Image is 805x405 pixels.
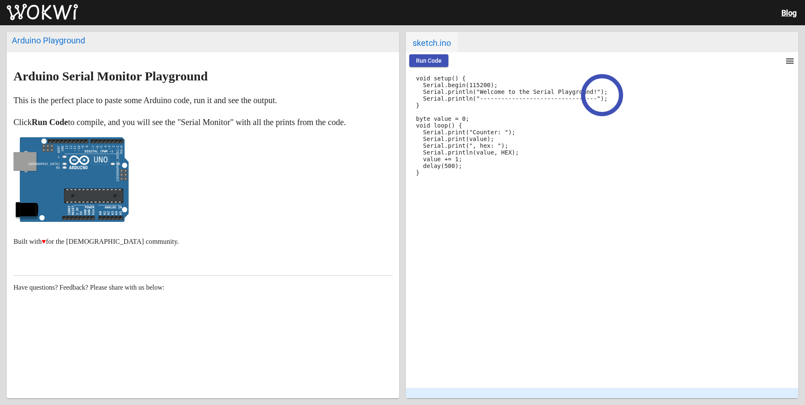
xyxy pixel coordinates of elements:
div: Arduino Playground [12,35,394,45]
p: This is the perfect place to paste some Arduino code, run it and see the output. [13,93,392,107]
img: Wokwi [7,4,78,21]
mat-icon: menu [785,56,795,66]
small: Built with for the [DEMOGRAPHIC_DATA] community. [13,237,179,245]
a: Blog [781,8,797,17]
span: sketch.ino [406,32,458,52]
span: Run Code [416,57,442,64]
span: ♥ [42,237,46,245]
span: Have questions? Feedback? Please share with us below: [13,284,165,291]
strong: Run Code [32,117,68,127]
button: Run Code [409,54,448,67]
h2: Arduino Serial Monitor Playground [13,69,392,83]
p: Click to compile, and you will see the "Serial Monitor" with all the prints from the code. [13,115,392,129]
code: void setup() { Serial.begin(115200); Serial.println("Welcome to the Serial Playground!"); Serial.... [416,75,608,176]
